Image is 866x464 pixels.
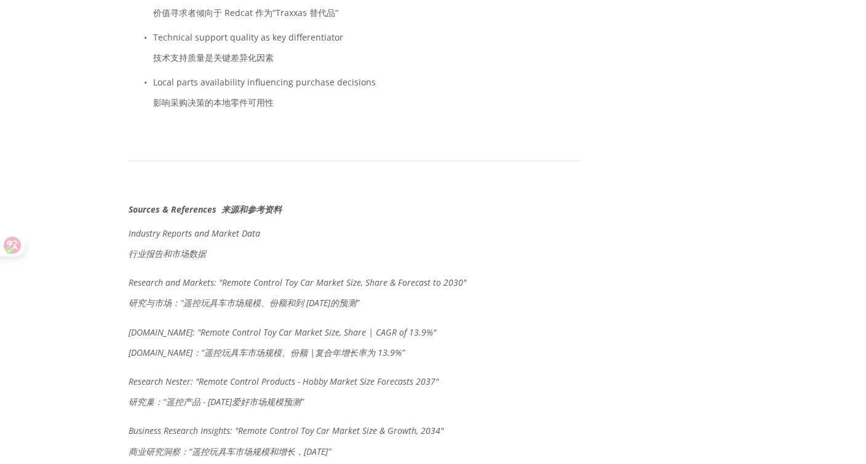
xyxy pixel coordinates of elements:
[153,52,274,63] font: 技术支持质量是关键差异化因素
[129,277,466,309] em: Research and Markets: "Remote Control Toy Car Market Size, Share & Forecast to 2030"
[129,425,443,457] em: Business Research Insights: "Remote Control Toy Car Market Size & Growth, 2034"
[153,74,581,115] p: Local parts availability influencing purchase decisions
[129,297,359,309] font: 研究与市场：“遥控玩具车市场规模、份额和到 [DATE]的预测”
[129,326,436,358] em: [DOMAIN_NAME]: "Remote Control Toy Car Market Size, Share | CAGR of 13.9%"
[129,347,405,358] font: [DOMAIN_NAME]：“遥控玩具车市场规模、份额 |复合年增长率为 13.9%”
[221,203,282,215] font: 来源和参考资料
[129,446,331,457] font: 商业研究洞察：“遥控玩具车市场规模和增长，[DATE]”
[129,376,439,407] em: Research Nester: "Remote Control Products - Hobby Market Size Forecasts 2037"
[129,248,206,259] font: 行业报告和市场数据
[129,203,282,215] em: Sources & References
[129,227,260,259] em: Industry Reports and Market Data
[129,396,304,407] font: 研究巢：“遥控产品 - [DATE]爱好市场规模预测”
[153,7,338,18] font: 价值寻求者倾向于 Redcat 作为“Traxxas 替代品”
[153,29,581,70] p: Technical support quality as key differentiator
[153,96,274,108] font: 影响采购决策的本地零件可用性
